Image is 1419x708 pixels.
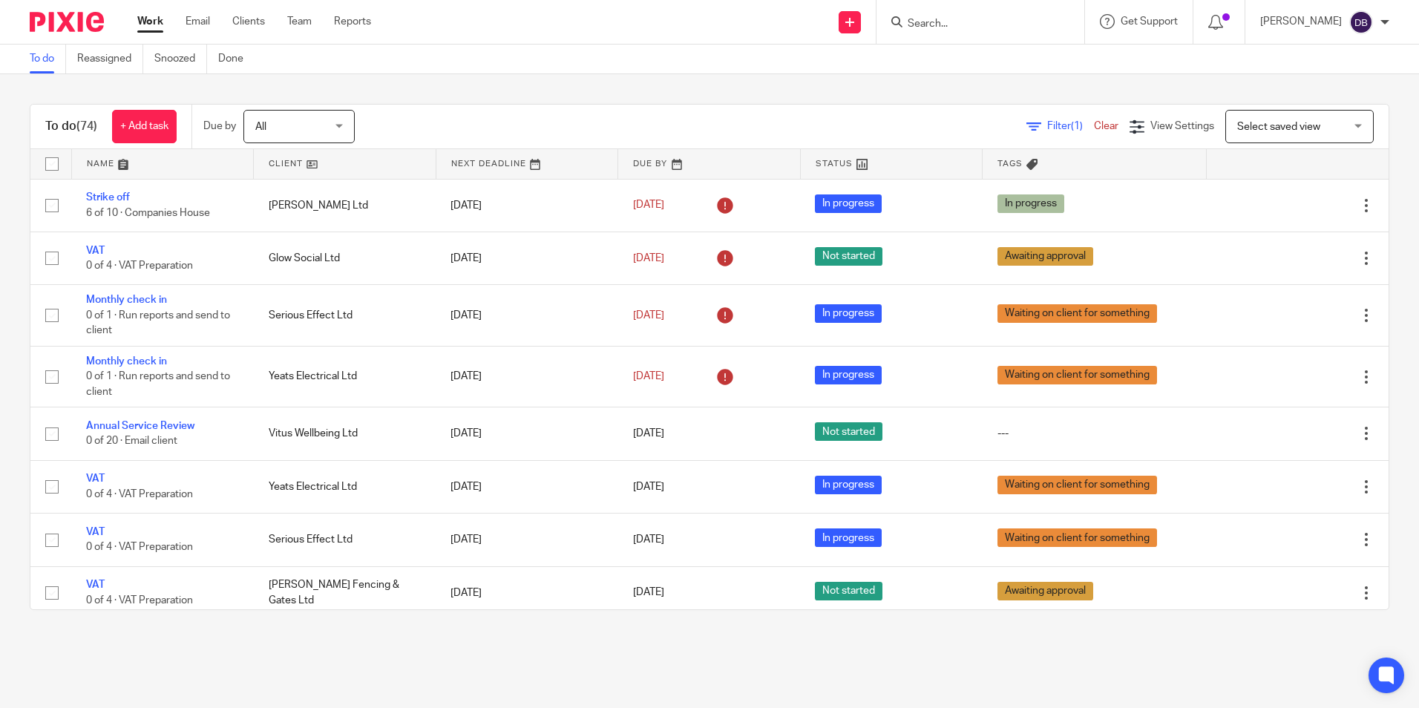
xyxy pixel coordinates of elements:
span: [DATE] [633,310,664,321]
span: (1) [1071,121,1083,131]
input: Search [906,18,1040,31]
span: (74) [76,120,97,132]
td: Serious Effect Ltd [254,514,436,566]
a: To do [30,45,66,73]
a: VAT [86,246,105,256]
span: Awaiting approval [997,247,1093,266]
span: [DATE] [633,588,664,598]
a: Reports [334,14,371,29]
a: VAT [86,580,105,590]
td: [DATE] [436,179,618,232]
a: Snoozed [154,45,207,73]
span: Awaiting approval [997,582,1093,600]
span: 6 of 10 · Companies House [86,208,210,218]
span: Not started [815,582,882,600]
td: [DATE] [436,285,618,346]
a: Email [186,14,210,29]
p: [PERSON_NAME] [1260,14,1342,29]
span: [DATE] [633,253,664,263]
img: Pixie [30,12,104,32]
span: 0 of 1 · Run reports and send to client [86,371,230,397]
a: Reassigned [77,45,143,73]
span: In progress [815,476,882,494]
span: Not started [815,247,882,266]
span: 0 of 4 · VAT Preparation [86,542,193,552]
span: [DATE] [633,371,664,381]
span: Waiting on client for something [997,476,1157,494]
span: In progress [815,304,882,323]
span: Waiting on client for something [997,366,1157,384]
p: Due by [203,119,236,134]
td: [PERSON_NAME] Fencing & Gates Ltd [254,566,436,619]
span: Waiting on client for something [997,304,1157,323]
span: 0 of 20 · Email client [86,436,177,447]
span: Select saved view [1237,122,1320,132]
span: Filter [1047,121,1094,131]
span: 0 of 4 · VAT Preparation [86,595,193,606]
a: Strike off [86,192,130,203]
span: 0 of 1 · Run reports and send to client [86,310,230,336]
span: Get Support [1121,16,1178,27]
h1: To do [45,119,97,134]
td: [DATE] [436,407,618,460]
a: Work [137,14,163,29]
a: VAT [86,527,105,537]
td: Serious Effect Ltd [254,285,436,346]
td: [DATE] [436,232,618,284]
span: 0 of 4 · VAT Preparation [86,260,193,271]
a: Done [218,45,255,73]
a: + Add task [112,110,177,143]
a: Clients [232,14,265,29]
span: Not started [815,422,882,441]
td: [DATE] [436,566,618,619]
span: In progress [815,366,882,384]
span: [DATE] [633,428,664,439]
span: 0 of 4 · VAT Preparation [86,489,193,499]
span: Tags [997,160,1023,168]
a: Team [287,14,312,29]
a: Clear [1094,121,1118,131]
td: [DATE] [436,514,618,566]
td: Glow Social Ltd [254,232,436,284]
span: In progress [815,194,882,213]
span: [DATE] [633,200,664,211]
td: [DATE] [436,346,618,407]
td: Yeats Electrical Ltd [254,346,436,407]
td: Vitus Wellbeing Ltd [254,407,436,460]
span: Waiting on client for something [997,528,1157,547]
a: VAT [86,473,105,484]
img: svg%3E [1349,10,1373,34]
div: --- [997,426,1192,441]
td: Yeats Electrical Ltd [254,460,436,513]
span: [DATE] [633,482,664,492]
span: In progress [815,528,882,547]
td: [PERSON_NAME] Ltd [254,179,436,232]
td: [DATE] [436,460,618,513]
a: Monthly check in [86,356,167,367]
span: All [255,122,266,132]
a: Monthly check in [86,295,167,305]
span: In progress [997,194,1064,213]
span: [DATE] [633,534,664,545]
span: View Settings [1150,121,1214,131]
a: Annual Service Review [86,421,194,431]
